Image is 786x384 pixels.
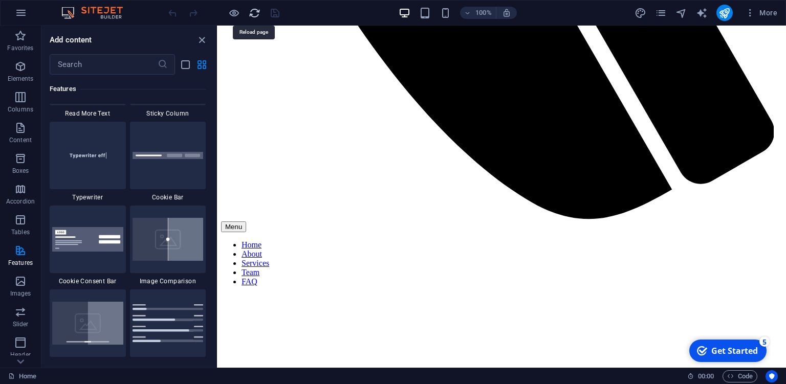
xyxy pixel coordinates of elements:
[50,277,126,285] span: Cookie Consent Bar
[696,7,708,19] button: text_generator
[52,302,123,345] img: image-comparison-with-progress.svg
[50,193,126,201] span: Typewriter
[130,193,206,201] span: Cookie Bar
[130,206,206,285] div: Image Comparison
[11,228,30,236] p: Tables
[52,132,123,179] img: Typewritereffect_thumbnail.svg
[133,304,204,342] img: progress-bar.svg
[8,370,36,382] a: Click to cancel selection. Double-click to open Pages
[195,58,208,71] button: grid-view
[195,34,208,46] button: close panel
[6,197,35,206] p: Accordion
[716,5,733,21] button: publish
[248,7,260,19] button: reload
[50,54,158,75] input: Search
[745,8,777,18] span: More
[12,167,29,175] p: Boxes
[698,370,714,382] span: 00 00
[675,7,687,19] i: Navigator
[6,4,83,27] div: Get Started 5 items remaining, 0% complete
[696,7,708,19] i: AI Writer
[133,152,204,160] img: cookie-info.svg
[9,136,32,144] p: Content
[687,370,714,382] h6: Session time
[50,83,206,95] h6: Features
[8,105,33,114] p: Columns
[741,5,781,21] button: More
[13,320,29,328] p: Slider
[7,44,33,52] p: Favorites
[460,7,496,19] button: 100%
[8,259,33,267] p: Features
[133,218,204,261] img: image-comparison.svg
[655,7,667,19] button: pages
[76,1,86,11] div: 5
[475,7,492,19] h6: 100%
[10,351,31,359] p: Header
[655,7,667,19] i: Pages (Ctrl+Alt+S)
[8,75,34,83] p: Elements
[635,7,647,19] button: design
[59,7,136,19] img: Editor Logo
[28,10,74,21] div: Get Started
[179,58,191,71] button: list-view
[130,109,206,118] span: Sticky Column
[130,122,206,201] div: Cookie Bar
[705,372,707,380] span: :
[727,370,753,382] span: Code
[130,277,206,285] span: Image Comparison
[502,8,511,17] i: On resize automatically adjust zoom level to fit chosen device.
[718,7,730,19] i: Publish
[766,370,778,382] button: Usercentrics
[50,206,126,285] div: Cookie Consent Bar
[50,34,92,46] h6: Add content
[50,109,126,118] span: Read More Text
[675,7,688,19] button: navigator
[723,370,757,382] button: Code
[50,122,126,201] div: Typewriter
[52,227,123,252] img: cookie-consent-baner.svg
[10,289,31,298] p: Images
